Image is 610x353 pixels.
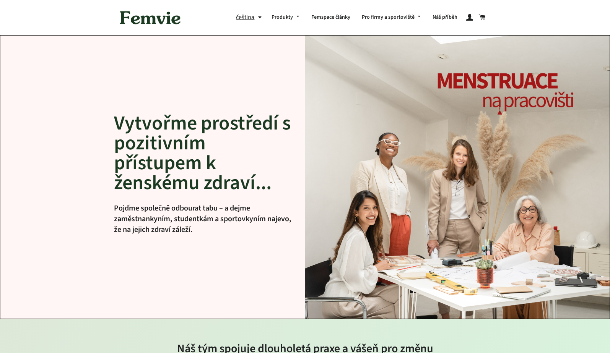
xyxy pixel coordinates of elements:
a: Pro firmy a sportoviště [356,8,427,28]
iframe: Tidio Chat [516,304,607,340]
p: Pojďme společně odbourat tabu – a dejme zaměstnankyním, studentkám a sportovkyním najevo, že na ... [114,203,294,235]
img: Femvie [116,6,185,29]
a: Produkty [266,8,306,28]
h2: Vytvořme prostředí s pozitivním přístupem k ženskému zdraví... [114,113,294,193]
a: Náš příběh [427,8,463,28]
button: čeština [236,12,266,23]
a: Femspace články [306,8,356,28]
